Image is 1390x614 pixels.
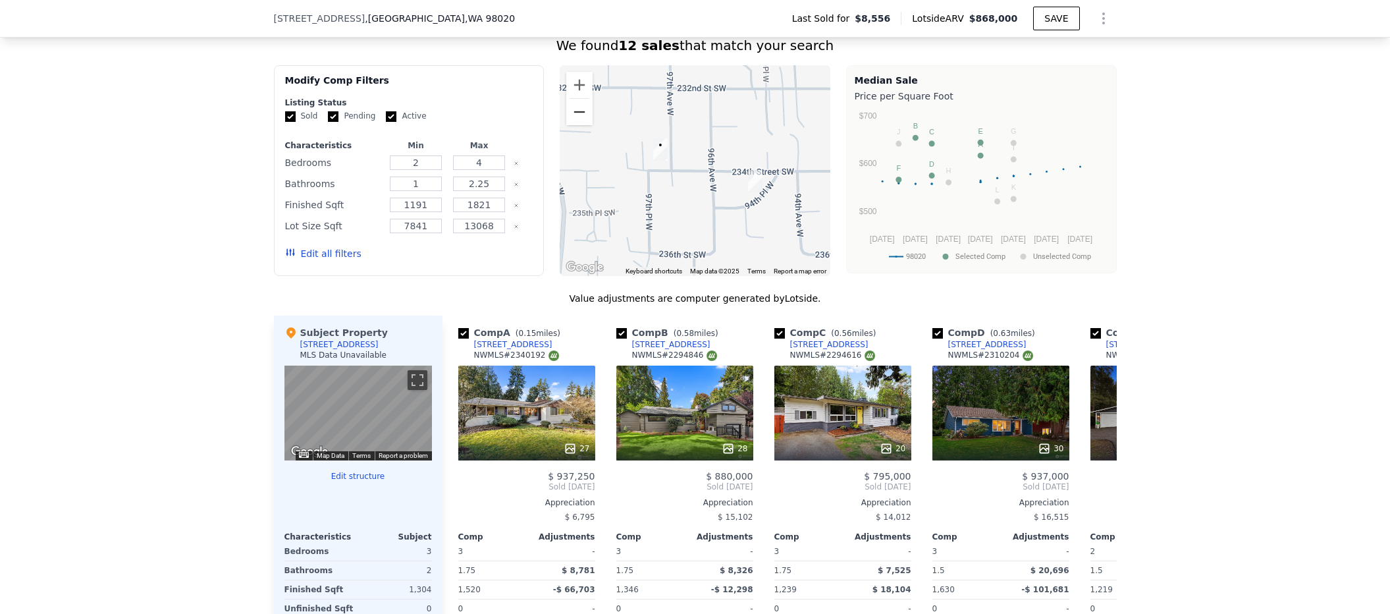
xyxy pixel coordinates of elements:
[285,217,382,235] div: Lot Size Sqft
[317,451,344,460] button: Map Data
[288,443,331,460] a: Open this area in Google Maps (opens a new window)
[285,98,533,108] div: Listing Status
[458,585,481,594] span: 1,520
[774,532,843,542] div: Comp
[616,561,682,580] div: 1.75
[774,326,882,339] div: Comp C
[563,259,606,276] img: Google
[328,111,375,122] label: Pending
[1034,235,1059,244] text: [DATE]
[299,452,308,458] button: Keyboard shortcuts
[474,350,559,361] div: NWMLS # 2340192
[790,339,869,350] div: [STREET_ADDRESS]
[563,259,606,276] a: Open this area in Google Maps (opens a new window)
[932,604,938,613] span: 0
[653,138,668,161] div: 23324 97th Ave W
[932,532,1001,542] div: Comp
[285,247,361,260] button: Edit all filters
[774,267,826,275] a: Report a map error
[1067,235,1092,244] text: [DATE]
[913,122,917,130] text: B
[328,111,338,122] input: Pending
[284,580,356,599] div: Finished Sqft
[361,561,432,580] div: 2
[864,471,911,482] span: $ 795,000
[687,542,753,561] div: -
[932,482,1069,492] span: Sold [DATE]
[718,513,753,522] span: $ 15,102
[936,235,961,244] text: [DATE]
[845,542,911,561] div: -
[548,471,595,482] span: $ 937,250
[565,513,595,522] span: $ 6,795
[616,585,639,594] span: 1,346
[706,471,753,482] span: $ 880,000
[969,13,1018,24] span: $868,000
[774,547,780,556] span: 3
[285,140,382,151] div: Characteristics
[932,561,998,580] div: 1.5
[458,532,527,542] div: Comp
[685,532,753,542] div: Adjustments
[929,160,934,168] text: D
[855,12,890,25] span: $8,556
[978,140,983,148] text: A
[872,585,911,594] span: $ 18,104
[284,471,432,482] button: Edit structure
[855,87,1108,105] div: Price per Square Foot
[774,604,780,613] span: 0
[932,585,955,594] span: 1,630
[1034,513,1069,522] span: $ 16,515
[1090,482,1227,492] span: Sold [DATE]
[946,167,951,175] text: H
[632,339,710,350] div: [STREET_ADDRESS]
[616,547,622,556] span: 3
[566,72,593,98] button: Zoom in
[358,532,432,542] div: Subject
[834,329,852,338] span: 0.56
[1023,350,1033,361] img: NWMLS Logo
[458,497,595,508] div: Appreciation
[955,252,1005,261] text: Selected Comp
[274,292,1117,305] div: Value adjustments are computer generated by Lotside .
[906,252,926,261] text: 98020
[458,604,464,613] span: 0
[548,350,559,361] img: NWMLS Logo
[566,99,593,125] button: Zoom out
[948,339,1027,350] div: [STREET_ADDRESS]
[514,224,519,229] button: Clear
[774,585,797,594] span: 1,239
[1090,547,1096,556] span: 2
[859,159,876,168] text: $600
[720,566,753,575] span: $ 8,326
[285,153,382,172] div: Bedrooms
[748,170,762,192] div: 23415 94th Pl W
[616,339,710,350] a: [STREET_ADDRESS]
[903,235,928,244] text: [DATE]
[859,207,876,216] text: $500
[616,497,753,508] div: Appreciation
[985,329,1040,338] span: ( miles)
[948,350,1033,361] div: NWMLS # 2310204
[855,105,1108,270] div: A chart.
[1090,339,1185,350] a: [STREET_ADDRESS]
[929,128,934,136] text: C
[386,111,396,122] input: Active
[967,235,992,244] text: [DATE]
[747,267,766,275] a: Terms (opens in new tab)
[616,482,753,492] span: Sold [DATE]
[285,111,318,122] label: Sold
[564,442,589,455] div: 27
[826,329,881,338] span: ( miles)
[553,585,595,594] span: -$ 66,703
[774,561,840,580] div: 1.75
[932,339,1027,350] a: [STREET_ADDRESS]
[1090,326,1197,339] div: Comp E
[300,339,379,350] div: [STREET_ADDRESS]
[458,326,566,339] div: Comp A
[1003,542,1069,561] div: -
[676,329,694,338] span: 0.58
[859,111,876,121] text: $700
[458,547,464,556] span: 3
[626,267,682,276] button: Keyboard shortcuts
